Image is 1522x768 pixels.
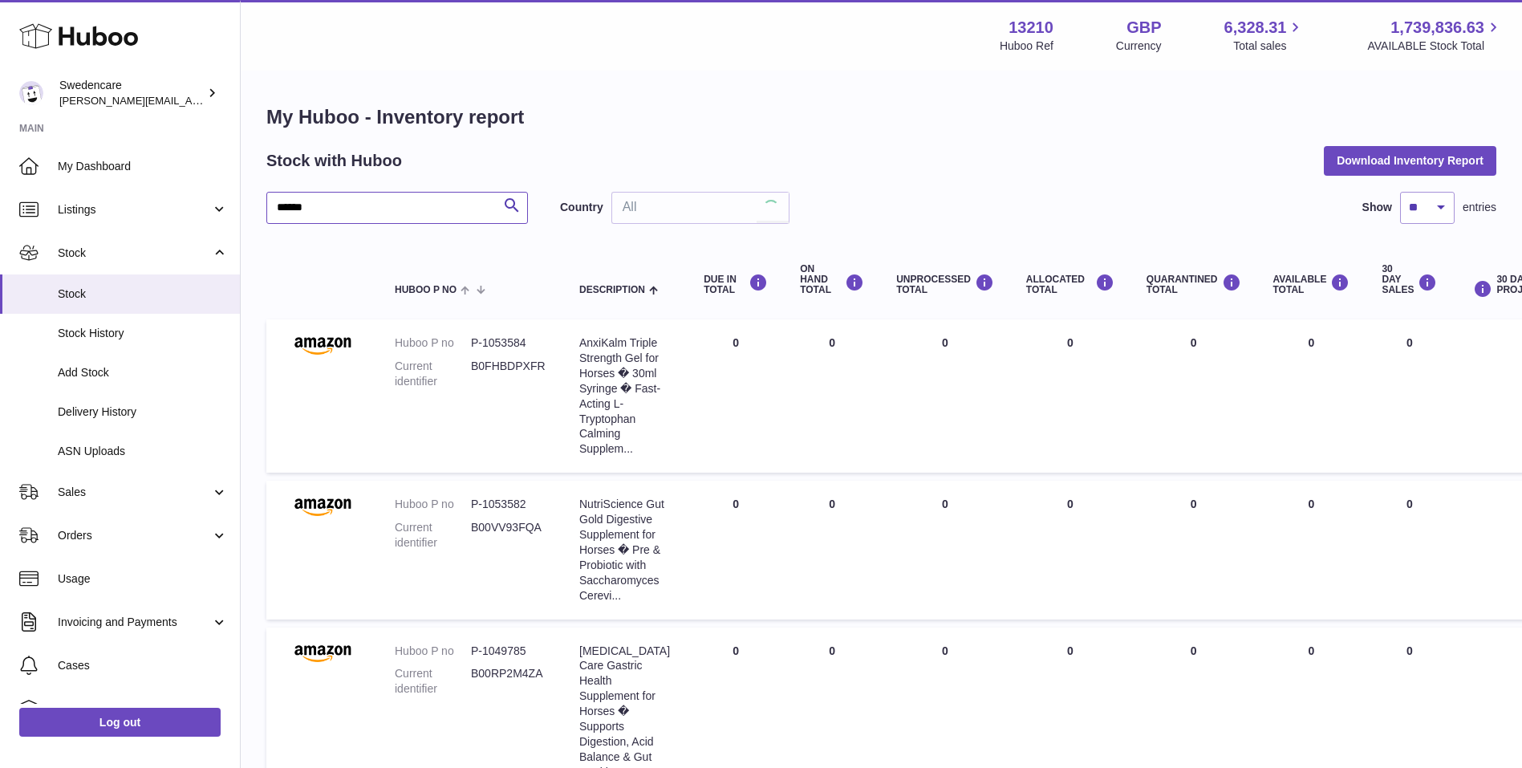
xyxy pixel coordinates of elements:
[395,644,471,659] dt: Huboo P no
[59,94,408,107] span: [PERSON_NAME][EMAIL_ADDRESS][PERSON_NAME][DOMAIN_NAME]
[395,497,471,512] dt: Huboo P no
[58,444,228,459] span: ASN Uploads
[58,658,228,673] span: Cases
[471,520,547,551] dd: B00VV93FQA
[395,666,471,697] dt: Current identifier
[58,528,211,543] span: Orders
[58,365,228,380] span: Add Stock
[59,78,204,108] div: Swedencare
[266,104,1496,130] h1: My Huboo - Inventory report
[704,274,768,295] div: DUE IN TOTAL
[1147,274,1241,295] div: QUARANTINED Total
[688,319,784,473] td: 0
[1224,17,1305,54] a: 6,328.31 Total sales
[880,481,1010,619] td: 0
[395,520,471,551] dt: Current identifier
[1116,39,1162,54] div: Currency
[688,481,784,619] td: 0
[282,335,363,355] img: product image
[1010,481,1130,619] td: 0
[266,150,402,172] h2: Stock with Huboo
[1273,274,1350,295] div: AVAILABLE Total
[395,285,457,295] span: Huboo P no
[19,81,43,105] img: daniel.corbridge@swedencare.co.uk
[1257,481,1366,619] td: 0
[1390,17,1484,39] span: 1,739,836.63
[471,359,547,389] dd: B0FHBDPXFR
[282,497,363,516] img: product image
[579,335,672,457] div: AnxiKalm Triple Strength Gel for Horses � 30ml Syringe � Fast-Acting L-Tryptophan Calming Supplem...
[1000,39,1053,54] div: Huboo Ref
[1367,17,1503,54] a: 1,739,836.63 AVAILABLE Stock Total
[1367,39,1503,54] span: AVAILABLE Stock Total
[1257,319,1366,473] td: 0
[1463,200,1496,215] span: entries
[896,274,994,295] div: UNPROCESSED Total
[58,246,211,261] span: Stock
[58,286,228,302] span: Stock
[800,264,864,296] div: ON HAND Total
[1233,39,1305,54] span: Total sales
[1324,146,1496,175] button: Download Inventory Report
[579,285,645,295] span: Description
[1026,274,1114,295] div: ALLOCATED Total
[471,666,547,697] dd: B00RP2M4ZA
[282,644,363,663] img: product image
[19,708,221,737] a: Log out
[579,497,672,603] div: NutriScience Gut Gold Digestive Supplement for Horses � Pre & Probiotic with Saccharomyces Cerevi...
[1191,336,1197,349] span: 0
[471,644,547,659] dd: P-1049785
[880,319,1010,473] td: 0
[560,200,603,215] label: Country
[1010,319,1130,473] td: 0
[1191,644,1197,657] span: 0
[1382,264,1437,296] div: 30 DAY SALES
[784,481,880,619] td: 0
[58,202,211,217] span: Listings
[395,335,471,351] dt: Huboo P no
[1362,200,1392,215] label: Show
[1224,17,1287,39] span: 6,328.31
[471,335,547,351] dd: P-1053584
[58,701,228,717] span: Channels
[58,326,228,341] span: Stock History
[1366,481,1453,619] td: 0
[1366,319,1453,473] td: 0
[58,485,211,500] span: Sales
[395,359,471,389] dt: Current identifier
[58,159,228,174] span: My Dashboard
[58,571,228,587] span: Usage
[58,404,228,420] span: Delivery History
[471,497,547,512] dd: P-1053582
[1126,17,1161,39] strong: GBP
[1009,17,1053,39] strong: 13210
[1191,498,1197,510] span: 0
[58,615,211,630] span: Invoicing and Payments
[784,319,880,473] td: 0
